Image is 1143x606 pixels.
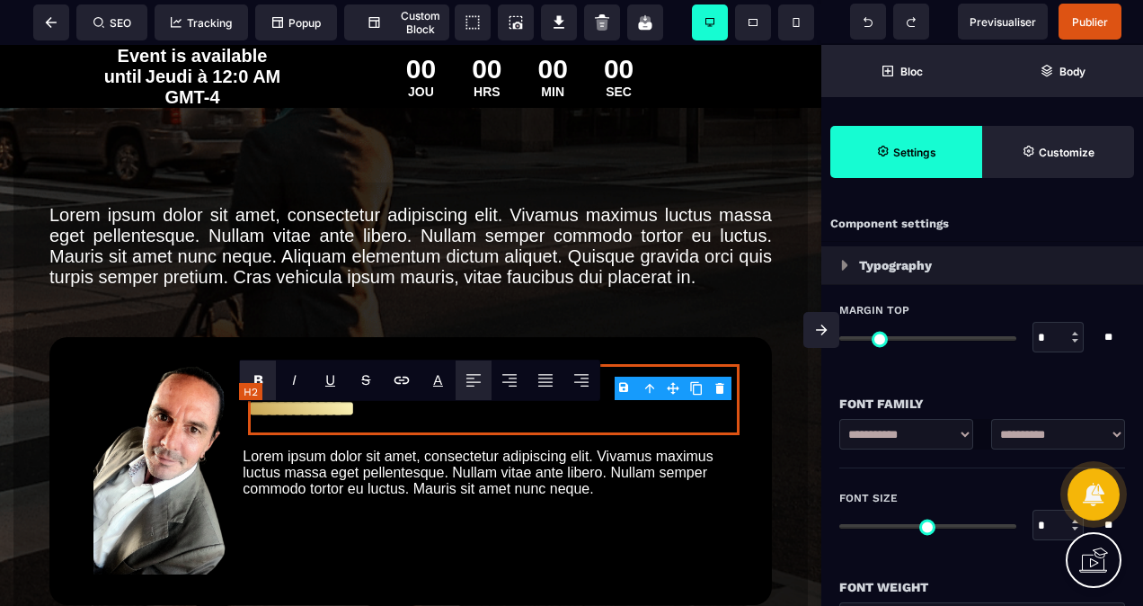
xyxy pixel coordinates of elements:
span: Align Right [563,361,599,400]
span: Bold [240,361,276,400]
span: Screenshot [498,4,534,40]
span: Align Justify [527,361,563,400]
strong: Customize [1039,146,1094,159]
div: SEC [604,40,634,54]
span: Popup [272,16,321,30]
span: Align Center [492,361,527,400]
span: SEO [93,16,131,30]
div: JOU [406,40,436,54]
span: Event is available until [104,1,268,41]
span: Strike-through [348,361,384,400]
span: View components [455,4,491,40]
s: S [361,371,370,388]
span: Align Left [456,361,492,400]
div: 00 [604,9,634,40]
div: Font Family [839,393,1125,414]
text: Lorem ipsum dolor sit amet, consectetur adipiscing elit. Vivamus maximus luctus massa eget pellen... [243,399,745,457]
span: Italic [276,361,312,400]
span: Previsualiser [970,15,1036,29]
span: Underline [312,361,348,400]
span: Jeudi à 12:0 AM GMT-4 [146,22,280,62]
div: MIN [538,40,568,54]
div: Font Weight [839,576,1125,598]
span: Open Style Manager [982,126,1134,178]
span: Custom Block [353,9,440,36]
label: Font color [433,371,443,388]
i: I [292,371,297,388]
div: 00 [538,9,568,40]
span: Tracking [171,16,232,30]
p: Typography [859,254,932,276]
span: Margin Top [839,303,909,317]
span: Open Blocks [821,45,982,97]
u: U [325,371,335,388]
img: 71647102679161ed0946216b639be6bd_Alain_jaquier_dynamics.png [93,319,226,530]
div: Component settings [821,207,1143,242]
b: B [253,371,263,388]
div: HRS [472,40,501,54]
strong: Bloc [900,65,923,78]
span: Settings [830,126,982,178]
span: Font Size [839,491,898,505]
strong: Settings [893,146,936,159]
span: Publier [1072,15,1108,29]
strong: Body [1059,65,1085,78]
p: A [433,371,443,388]
img: loading [841,260,848,271]
div: 00 [472,9,501,40]
span: Open Layer Manager [982,45,1143,97]
text: Lorem ipsum dolor sit amet, consectetur adipiscing elit. Vivamus maximus luctus massa eget pellen... [49,156,772,247]
span: Preview [958,4,1048,40]
div: 00 [406,9,436,40]
span: Link [384,361,420,400]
